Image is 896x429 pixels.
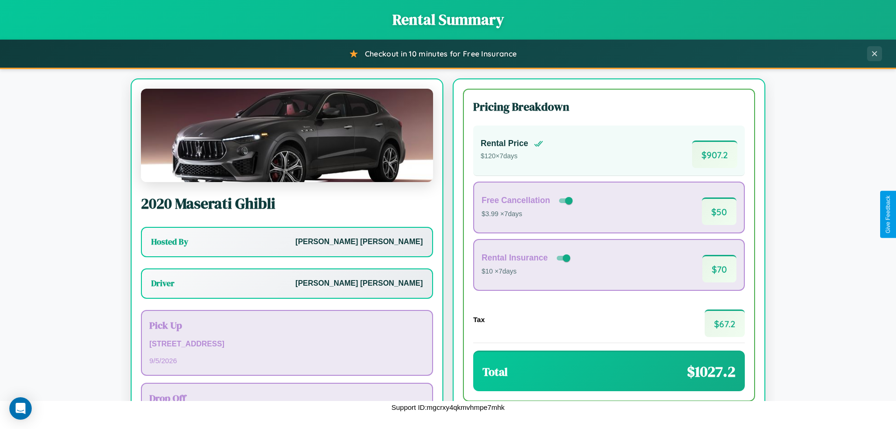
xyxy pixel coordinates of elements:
[9,397,32,420] div: Open Intercom Messenger
[692,141,737,168] span: $ 907.2
[151,278,175,289] h3: Driver
[702,197,736,225] span: $ 50
[687,361,735,382] span: $ 1027.2
[481,139,528,148] h4: Rental Price
[149,354,425,367] p: 9 / 5 / 2026
[295,277,423,290] p: [PERSON_NAME] [PERSON_NAME]
[702,255,736,282] span: $ 70
[473,316,485,324] h4: Tax
[482,196,550,205] h4: Free Cancellation
[481,150,543,162] p: $ 120 × 7 days
[149,391,425,405] h3: Drop Off
[392,401,505,414] p: Support ID: mgcrxy4qkmvhmpe7mhk
[482,266,572,278] p: $10 × 7 days
[365,49,517,58] span: Checkout in 10 minutes for Free Insurance
[141,193,433,214] h2: 2020 Maserati Ghibli
[483,364,508,380] h3: Total
[149,338,425,351] p: [STREET_ADDRESS]
[149,318,425,332] h3: Pick Up
[295,235,423,249] p: [PERSON_NAME] [PERSON_NAME]
[141,89,433,182] img: Maserati Ghibli
[482,253,548,263] h4: Rental Insurance
[9,9,887,30] h1: Rental Summary
[705,309,745,337] span: $ 67.2
[473,99,745,114] h3: Pricing Breakdown
[885,196,891,233] div: Give Feedback
[482,208,574,220] p: $3.99 × 7 days
[151,236,188,247] h3: Hosted By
